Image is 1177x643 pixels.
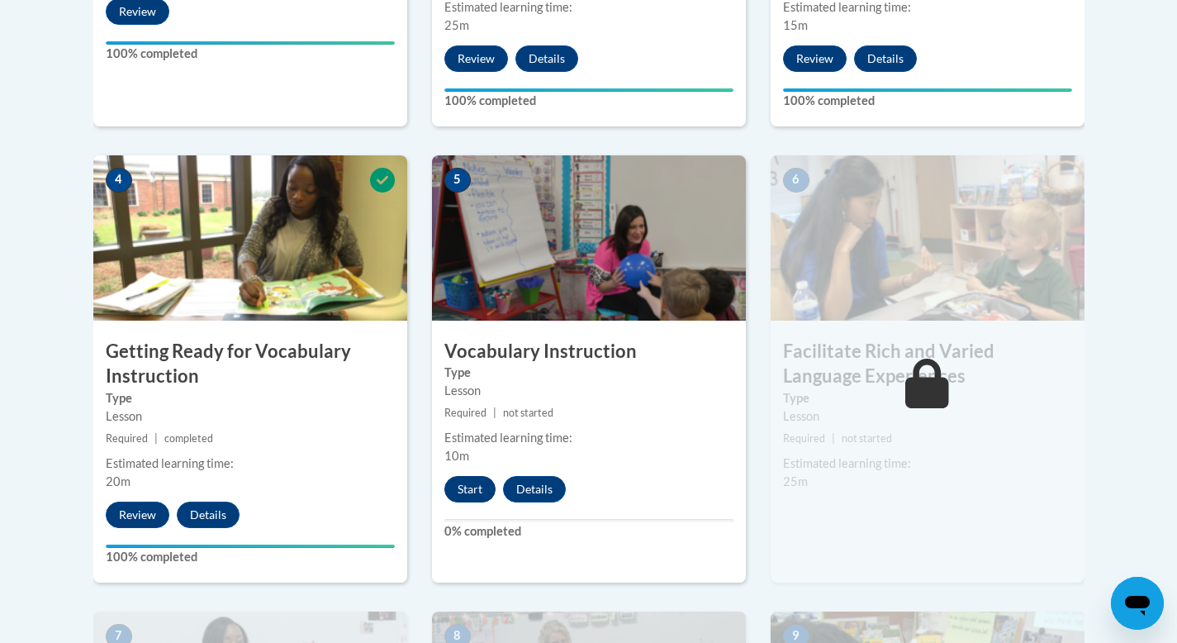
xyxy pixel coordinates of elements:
button: Review [783,45,847,72]
label: 0% completed [444,522,733,541]
button: Review [444,45,508,72]
span: Required [444,407,486,419]
span: 10m [444,449,469,463]
span: 25m [444,18,469,32]
button: Details [515,45,578,72]
div: Estimated learning time: [106,455,395,473]
span: Required [783,432,825,445]
label: Type [444,364,733,382]
span: | [832,432,835,445]
img: Course Image [93,155,407,321]
label: Type [783,389,1072,407]
div: Your progress [106,41,395,45]
label: 100% completed [106,548,395,566]
div: Your progress [783,88,1072,92]
div: Lesson [783,407,1072,426]
span: 6 [783,168,809,193]
h3: Vocabulary Instruction [432,339,746,364]
span: 15m [783,18,808,32]
div: Estimated learning time: [783,455,1072,473]
img: Course Image [771,155,1084,321]
button: Review [106,502,169,528]
span: | [493,407,496,419]
span: not started [503,407,553,419]
h3: Facilitate Rich and Varied Language Experiences [771,339,1084,390]
label: 100% completed [444,92,733,110]
div: Lesson [444,382,733,400]
div: Your progress [444,88,733,92]
span: not started [842,432,892,445]
div: Your progress [106,545,395,548]
label: 100% completed [783,92,1072,110]
div: Estimated learning time: [444,429,733,447]
iframe: Button to launch messaging window [1111,577,1164,630]
span: 25m [783,474,808,488]
span: 4 [106,168,132,193]
span: | [154,432,158,445]
label: 100% completed [106,45,395,63]
h3: Getting Ready for Vocabulary Instruction [93,339,407,390]
span: completed [164,432,213,445]
img: Course Image [432,155,746,321]
span: 5 [444,168,471,193]
label: Type [106,389,395,407]
button: Details [177,502,240,528]
button: Details [503,476,566,502]
span: 20m [106,474,131,488]
div: Lesson [106,407,395,426]
button: Details [854,45,917,72]
span: Required [106,432,148,445]
button: Start [444,476,496,502]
